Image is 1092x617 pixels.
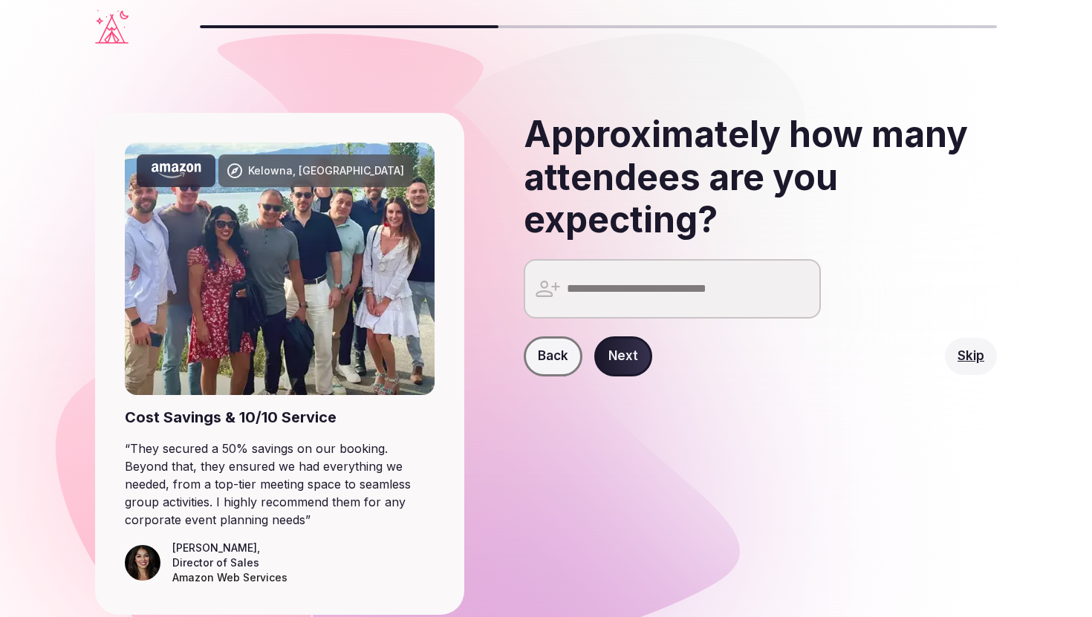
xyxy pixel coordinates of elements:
button: Next [594,336,652,376]
blockquote: “ They secured a 50% savings on our booking. Beyond that, they ensured we had everything we neede... [125,440,435,529]
div: Kelowna, [GEOGRAPHIC_DATA] [248,163,404,178]
div: Cost Savings & 10/10 Service [125,407,435,428]
figcaption: , [172,541,287,585]
h2: Approximately how many attendees are you expecting? [524,113,998,241]
img: Kelowna, Canada [125,143,435,395]
div: Amazon Web Services [172,570,287,585]
div: Director of Sales [172,555,287,570]
button: Back [524,336,582,376]
img: Sonia Singh [125,545,160,581]
a: Visit the homepage [95,10,129,44]
button: Skip [945,338,997,375]
cite: [PERSON_NAME] [172,541,257,554]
